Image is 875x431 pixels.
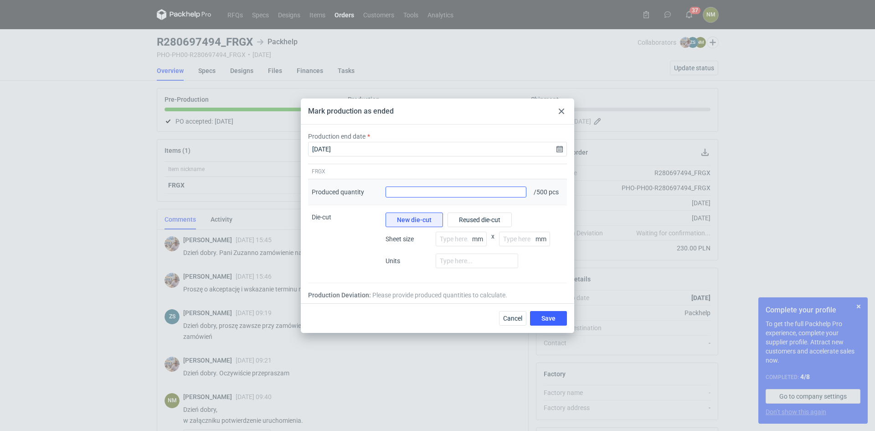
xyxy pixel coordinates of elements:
[448,213,512,227] button: Reused die-cut
[491,232,494,254] span: x
[530,179,567,205] div: / 500 pcs
[312,168,325,175] span: FRGX
[386,213,443,227] button: New die-cut
[459,217,500,223] span: Reused die-cut
[308,132,365,141] label: Production end date
[535,235,550,243] p: mm
[499,311,526,326] button: Cancel
[308,291,567,300] div: Production Deviation:
[499,232,550,246] input: Type here...
[386,256,431,265] span: Units
[503,315,522,322] span: Cancel
[541,315,556,322] span: Save
[386,234,431,244] span: Sheet size
[436,254,518,268] input: Type here...
[308,205,382,283] div: Die-cut
[312,187,364,197] div: Produced quantity
[530,311,567,326] button: Save
[436,232,487,246] input: Type here...
[397,217,432,223] span: New die-cut
[308,106,394,116] div: Mark production as ended
[472,235,487,243] p: mm
[372,291,507,300] span: Please provide produced quantities to calculate.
